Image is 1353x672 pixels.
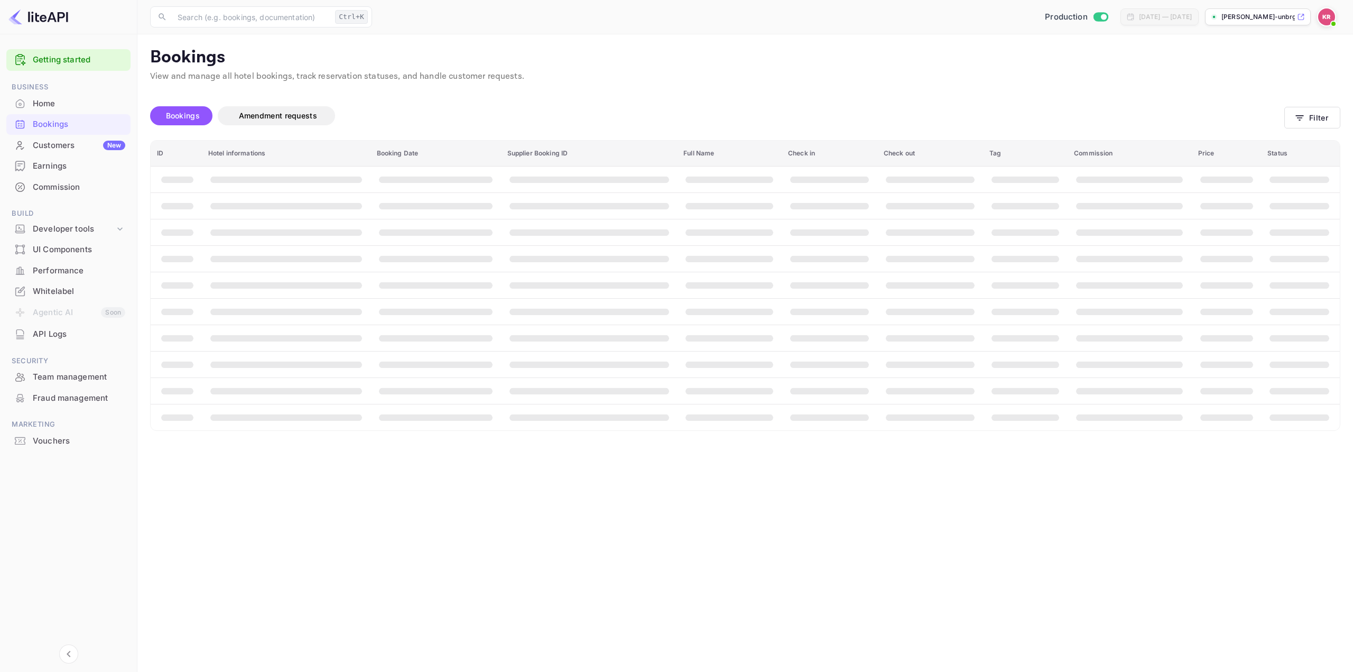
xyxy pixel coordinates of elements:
[335,10,368,24] div: Ctrl+K
[6,94,131,114] div: Home
[6,388,131,409] div: Fraud management
[6,114,131,135] div: Bookings
[1045,11,1088,23] span: Production
[6,156,131,176] a: Earnings
[501,141,678,167] th: Supplier Booking ID
[6,240,131,260] div: UI Components
[33,98,125,110] div: Home
[33,265,125,277] div: Performance
[202,141,370,167] th: Hotel informations
[151,141,1340,430] table: booking table
[6,388,131,408] a: Fraud management
[782,141,877,167] th: Check in
[677,141,782,167] th: Full Name
[1041,11,1112,23] div: Switch to Sandbox mode
[6,208,131,219] span: Build
[6,114,131,134] a: Bookings
[103,141,125,150] div: New
[33,181,125,194] div: Commission
[1261,141,1340,167] th: Status
[33,371,125,383] div: Team management
[370,141,501,167] th: Booking Date
[1221,12,1295,22] p: [PERSON_NAME]-unbrg.[PERSON_NAME]...
[6,81,131,93] span: Business
[33,223,115,235] div: Developer tools
[6,220,131,238] div: Developer tools
[150,70,1340,83] p: View and manage all hotel bookings, track reservation statuses, and handle customer requests.
[6,324,131,344] a: API Logs
[33,244,125,256] div: UI Components
[33,118,125,131] div: Bookings
[6,49,131,71] div: Getting started
[151,141,202,167] th: ID
[150,47,1340,68] p: Bookings
[6,431,131,450] a: Vouchers
[6,419,131,430] span: Marketing
[239,111,317,120] span: Amendment requests
[6,156,131,177] div: Earnings
[6,94,131,113] a: Home
[6,324,131,345] div: API Logs
[877,141,983,167] th: Check out
[1139,12,1192,22] div: [DATE] — [DATE]
[6,367,131,386] a: Team management
[59,645,78,664] button: Collapse navigation
[6,261,131,281] div: Performance
[6,177,131,198] div: Commission
[6,240,131,259] a: UI Components
[1284,107,1340,128] button: Filter
[1068,141,1191,167] th: Commission
[6,431,131,452] div: Vouchers
[6,281,131,302] div: Whitelabel
[6,135,131,155] a: CustomersNew
[33,160,125,172] div: Earnings
[171,6,331,27] input: Search (e.g. bookings, documentation)
[6,261,131,280] a: Performance
[983,141,1068,167] th: Tag
[33,140,125,152] div: Customers
[8,8,68,25] img: LiteAPI logo
[33,54,125,66] a: Getting started
[6,135,131,156] div: CustomersNew
[33,328,125,340] div: API Logs
[33,392,125,404] div: Fraud management
[6,367,131,388] div: Team management
[6,281,131,301] a: Whitelabel
[33,286,125,298] div: Whitelabel
[1192,141,1262,167] th: Price
[1318,8,1335,25] img: Kobus Roux
[150,106,1284,125] div: account-settings tabs
[166,111,200,120] span: Bookings
[6,355,131,367] span: Security
[33,435,125,447] div: Vouchers
[6,177,131,197] a: Commission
